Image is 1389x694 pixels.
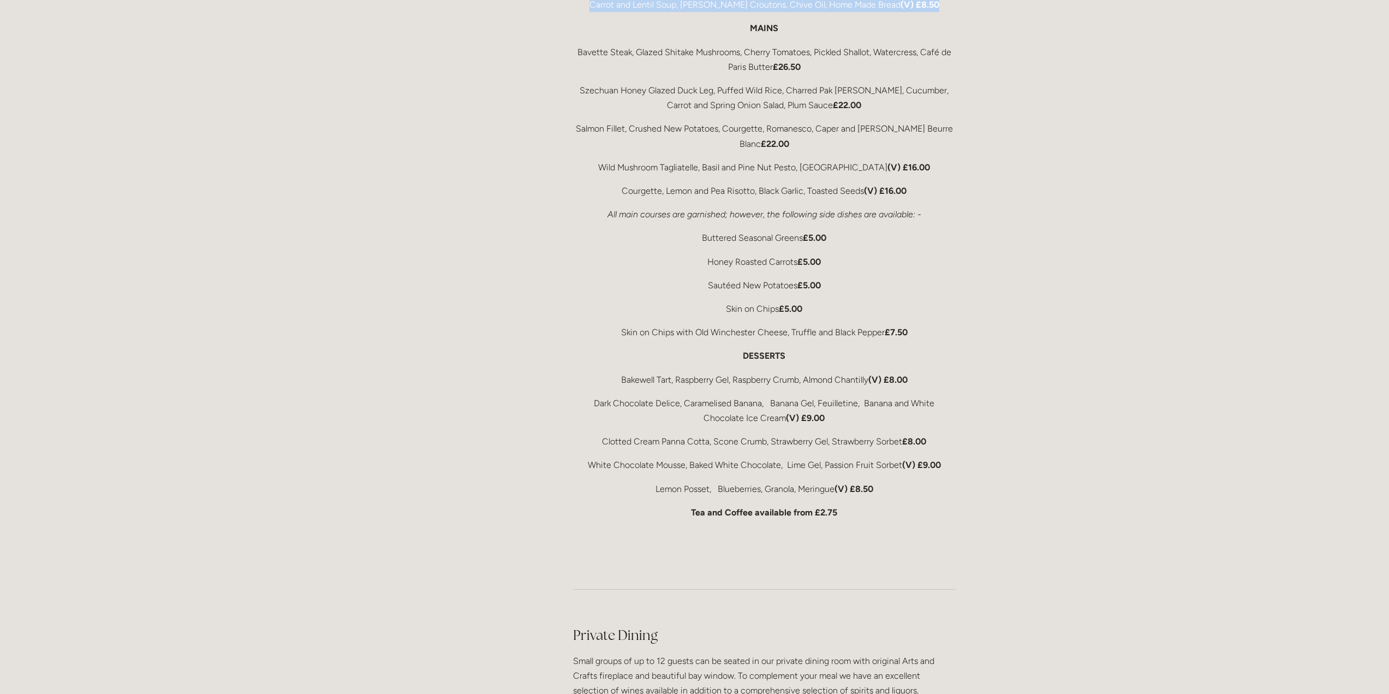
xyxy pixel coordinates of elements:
em: All main courses are garnished; however, the following side dishes are available: - [607,209,921,220]
strong: £5.00 [797,280,821,290]
h2: Private Dining [573,626,956,645]
strong: £5.00 [779,304,802,314]
p: Lemon Posset, Blueberries, Granola, Meringue [573,482,956,496]
p: Sautéed New Potatoes [573,278,956,293]
strong: £5.00 [803,233,826,243]
p: Honey Roasted Carrots [573,254,956,269]
p: Szechuan Honey Glazed Duck Leg, Puffed Wild Rice, Charred Pak [PERSON_NAME], Cucumber, Carrot and... [573,83,956,112]
strong: £26.50 [773,62,801,72]
p: Wild Mushroom Tagliatelle, Basil and Pine Nut Pesto, [GEOGRAPHIC_DATA] [573,160,956,175]
strong: £5.00 [797,257,821,267]
p: Skin on Chips with Old Winchester Cheese, Truffle and Black Pepper [573,325,956,340]
strong: £7.50 [885,327,908,337]
p: Skin on Chips [573,301,956,316]
p: Bakewell Tart, Raspberry Gel, Raspberry Crumb, Almond Chantilly [573,372,956,387]
p: Salmon Fillet, Crushed New Potatoes, Courgette, Romanesco, Caper and [PERSON_NAME] Beurre Blanc [573,121,956,151]
p: Buttered Seasonal Greens [573,230,956,245]
strong: (V) £9.00 [902,460,941,470]
strong: £8.00 [902,436,926,447]
strong: (V) £9.00 [786,413,825,423]
strong: Tea and Coffee available from £2.75 [691,507,837,518]
strong: DESSERTS [743,351,785,361]
p: Dark Chocolate Delice, Caramelised Banana, Banana Gel, Feuilletine, Banana and White Chocolate Ic... [573,396,956,425]
p: Bavette Steak, Glazed Shitake Mushrooms, Cherry Tomatoes, Pickled Shallot, Watercress, Café de Pa... [573,45,956,74]
strong: (V) £16.00 [864,186,907,196]
strong: (V) £8.00 [868,375,908,385]
p: White Chocolate Mousse, Baked White Chocolate, Lime Gel, Passion Fruit Sorbet [573,458,956,472]
strong: MAINS [750,23,778,33]
strong: (V) £8.50 [834,484,873,494]
p: Courgette, Lemon and Pea Risotto, Black Garlic, Toasted Seeds [573,183,956,198]
strong: £22.00 [833,100,861,110]
strong: £22.00 [761,139,789,149]
p: Clotted Cream Panna Cotta, Scone Crumb, Strawberry Gel, Strawberry Sorbet [573,434,956,449]
strong: (V) £16.00 [887,162,930,173]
